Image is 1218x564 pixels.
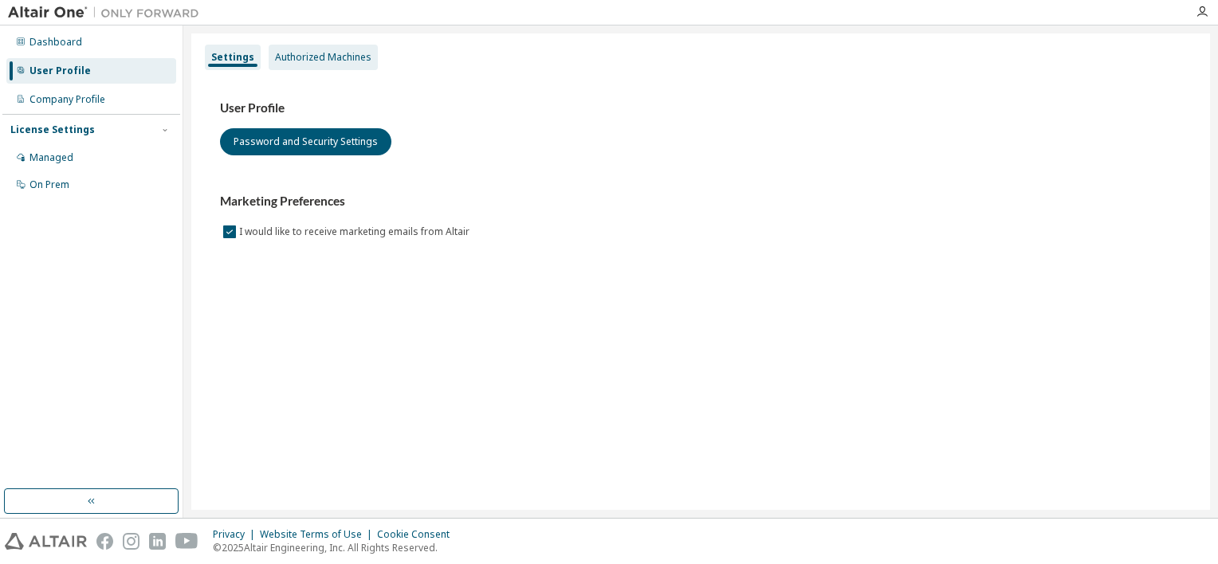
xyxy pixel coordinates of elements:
[8,5,207,21] img: Altair One
[377,528,459,541] div: Cookie Consent
[260,528,377,541] div: Website Terms of Use
[149,533,166,550] img: linkedin.svg
[29,65,91,77] div: User Profile
[29,36,82,49] div: Dashboard
[5,533,87,550] img: altair_logo.svg
[239,222,473,241] label: I would like to receive marketing emails from Altair
[213,541,459,554] p: © 2025 Altair Engineering, Inc. All Rights Reserved.
[275,51,371,64] div: Authorized Machines
[213,528,260,541] div: Privacy
[96,533,113,550] img: facebook.svg
[10,123,95,136] div: License Settings
[220,194,1181,210] h3: Marketing Preferences
[123,533,139,550] img: instagram.svg
[175,533,198,550] img: youtube.svg
[220,128,391,155] button: Password and Security Settings
[211,51,254,64] div: Settings
[29,178,69,191] div: On Prem
[29,151,73,164] div: Managed
[29,93,105,106] div: Company Profile
[220,100,1181,116] h3: User Profile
